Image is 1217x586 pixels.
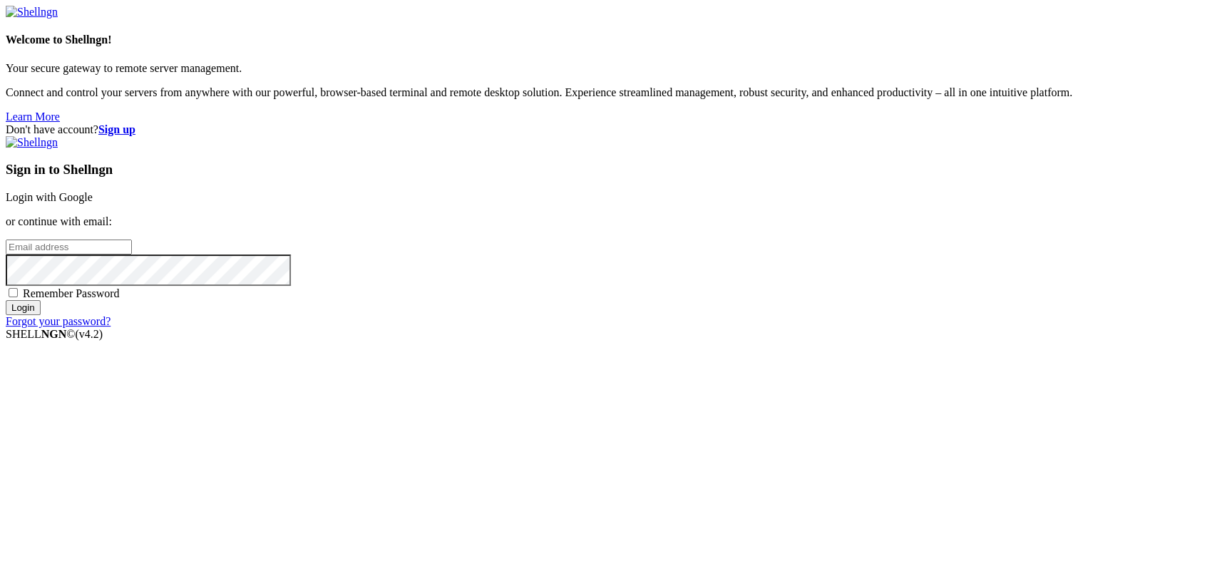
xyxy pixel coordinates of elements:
h3: Sign in to Shellngn [6,162,1211,178]
div: Don't have account? [6,123,1211,136]
span: Remember Password [23,287,120,299]
a: Login with Google [6,191,93,203]
input: Login [6,300,41,315]
span: 4.2.0 [76,328,103,340]
input: Email address [6,240,132,255]
b: NGN [41,328,67,340]
p: Your secure gateway to remote server management. [6,62,1211,75]
img: Shellngn [6,136,58,149]
p: Connect and control your servers from anywhere with our powerful, browser-based terminal and remo... [6,86,1211,99]
input: Remember Password [9,288,18,297]
a: Forgot your password? [6,315,111,327]
a: Sign up [98,123,135,135]
h4: Welcome to Shellngn! [6,34,1211,46]
p: or continue with email: [6,215,1211,228]
a: Learn More [6,110,60,123]
img: Shellngn [6,6,58,19]
span: SHELL © [6,328,103,340]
